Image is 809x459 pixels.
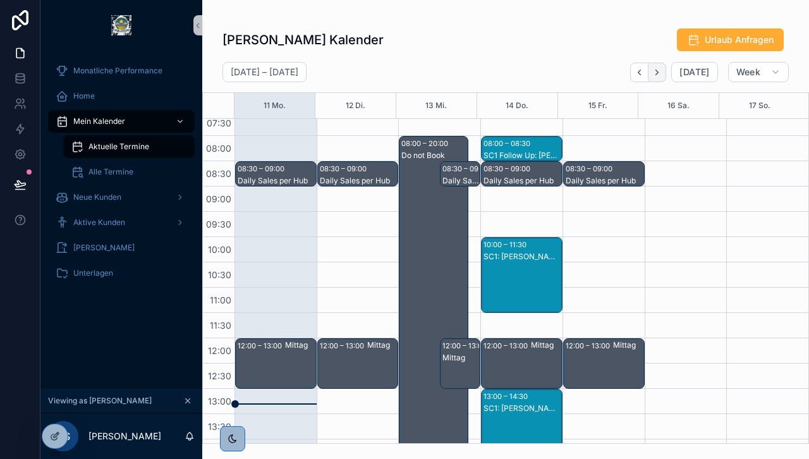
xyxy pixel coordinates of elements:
img: App logo [111,15,131,35]
div: 12:00 – 13:00 [566,340,613,352]
div: 12:00 – 13:00 [442,340,490,352]
a: Mein Kalender [48,110,195,133]
button: 11 Mo. [264,93,286,118]
button: 13 Mi. [425,93,447,118]
div: 12:00 – 13:00Mittag [482,339,562,388]
a: Unterlagen [48,262,195,285]
div: Mittag [613,340,643,350]
button: 12 Di. [346,93,365,118]
span: Home [73,91,95,101]
div: Mittag [531,340,561,350]
div: Daily Sales per Hub [320,176,398,186]
div: 08:00 – 20:00 [401,137,451,150]
span: Urlaub Anfragen [705,34,774,46]
span: 11:30 [207,320,234,331]
span: 09:30 [203,219,234,229]
div: 08:30 – 09:00Daily Sales per Hub [236,162,316,186]
button: [DATE] [671,62,717,82]
button: 14 Do. [506,93,528,118]
div: Mittag [285,340,315,350]
div: 13:00 – 14:30 [484,390,531,403]
div: Daily Sales per Hub [442,176,479,186]
div: Mittag [367,340,398,350]
div: SC1 Follow Up: [PERSON_NAME] [484,150,561,161]
div: 08:30 – 09:00 [238,162,288,175]
span: Unterlagen [73,268,113,278]
div: SC1: [PERSON_NAME] [484,403,561,413]
span: Neue Kunden [73,192,121,202]
button: Week [728,62,789,82]
span: Mein Kalender [73,116,125,126]
div: SC1: [PERSON_NAME] [484,252,561,262]
span: 10:30 [205,269,234,280]
a: Aktive Kunden [48,211,195,234]
div: 12:00 – 13:00 [484,340,531,352]
a: [PERSON_NAME] [48,236,195,259]
p: [PERSON_NAME] [88,430,161,443]
span: Viewing as [PERSON_NAME] [48,396,152,406]
div: 12:00 – 13:00Mittag [564,339,644,388]
div: 08:30 – 09:00 [484,162,533,175]
span: 08:30 [203,168,234,179]
div: Do not Book [401,150,466,161]
div: 08:30 – 09:00Daily Sales per Hub [564,162,644,186]
span: 11:00 [207,295,234,305]
span: Alle Termine [88,167,133,177]
span: Aktuelle Termine [88,142,149,152]
div: Mittag [442,353,479,363]
h2: [DATE] – [DATE] [231,66,298,78]
span: 12:00 [205,345,234,356]
h1: [PERSON_NAME] Kalender [222,31,384,49]
div: Daily Sales per Hub [238,176,315,186]
a: Home [48,85,195,107]
span: 07:30 [204,118,234,128]
span: 13:00 [205,396,234,407]
span: 13:30 [205,421,234,432]
div: 08:30 – 09:00 [320,162,370,175]
span: 10:00 [205,244,234,255]
div: 12:00 – 13:00Mittag [236,339,316,388]
span: [PERSON_NAME] [73,243,135,253]
button: Next [648,63,666,82]
span: Week [736,66,760,78]
a: Alle Termine [63,161,195,183]
span: [DATE] [679,66,709,78]
div: 08:00 – 08:30 [484,137,533,150]
div: 10:00 – 11:30SC1: [PERSON_NAME] [482,238,562,312]
div: 12:00 – 13:00 [320,340,367,352]
button: 16 Sa. [667,93,690,118]
div: 10:00 – 11:30 [484,238,530,251]
span: Aktive Kunden [73,217,125,228]
button: Urlaub Anfragen [677,28,784,51]
span: Monatliche Performance [73,66,162,76]
div: Daily Sales per Hub [566,176,643,186]
button: 17 So. [749,93,770,118]
span: 08:00 [203,143,234,154]
a: Monatliche Performance [48,59,195,82]
button: Back [630,63,648,82]
span: 09:00 [203,193,234,204]
div: 08:30 – 09:00 [442,162,492,175]
div: 12:00 – 13:00 [238,340,285,352]
button: 15 Fr. [588,93,607,118]
div: 08:30 – 09:00Daily Sales per Hub [482,162,562,186]
div: 08:30 – 09:00 [566,162,616,175]
a: Neue Kunden [48,186,195,209]
div: 12:00 – 13:00Mittag [318,339,398,388]
div: Daily Sales per Hub [484,176,561,186]
div: scrollable content [40,51,202,301]
div: 08:30 – 09:00Daily Sales per Hub [441,162,480,186]
div: 08:30 – 09:00Daily Sales per Hub [318,162,398,186]
span: 12:30 [205,370,234,381]
div: 12:00 – 13:00Mittag [441,339,480,388]
div: 08:00 – 08:30SC1 Follow Up: [PERSON_NAME] [482,137,562,161]
a: Aktuelle Termine [63,135,195,158]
